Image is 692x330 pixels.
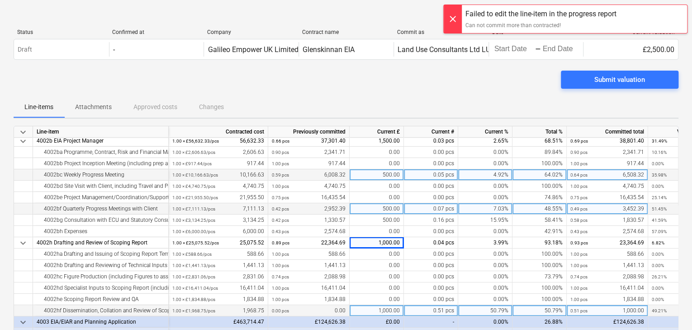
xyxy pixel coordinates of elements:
div: 0.00 [350,249,404,260]
small: 0.00% [652,263,664,268]
div: 16,435.54 [272,192,346,203]
div: Can not commit more than contracted! [465,21,616,29]
div: 0.03 pcs [404,135,458,147]
small: 1.00 pcs [570,184,588,189]
div: Current £ [350,126,404,138]
div: 0.00% [458,316,512,328]
small: 1.00 pcs [570,252,588,257]
small: 1.00 pcs [570,263,588,268]
div: 38,801.40 [570,135,644,147]
small: 0.51 pcs [570,308,588,313]
div: 0.00 [350,192,404,203]
div: - [113,45,115,54]
div: 500.00 [350,203,404,215]
small: 0.64 pcs [570,172,588,177]
div: 0.00 pcs [404,294,458,305]
div: 3.99% [458,237,512,249]
small: 1.00 pcs [272,263,289,268]
div: Current # [404,126,458,138]
div: £2,500.00 [583,42,678,57]
div: 1,000.00 [350,305,404,316]
div: 56,632.33 [172,135,264,147]
div: 4,740.75 [272,181,346,192]
div: 58.41% [512,215,567,226]
div: 4002hb Drafting and Reviewing of Technical Inputs [37,260,165,271]
div: Glenskinnan EIA [303,45,355,54]
small: 1.00 × £4,740.75 / pcs [172,184,215,189]
div: 2,341.71 [570,147,644,158]
div: 6,008.32 [272,169,346,181]
div: 588.66 [272,249,346,260]
small: 1.00 × £16,411.04 / pcs [172,286,218,291]
div: 0.00% [458,226,512,237]
div: Land Use Consultants Ltd LUC [398,45,495,54]
div: 0.00 pcs [404,271,458,282]
div: 7,111.13 [172,203,264,215]
small: 0.59 pcs [272,172,289,177]
small: 0.66 pcs [272,139,289,143]
small: 0.75 pcs [272,195,289,200]
div: 2,088.98 [272,271,346,282]
div: 64.02% [512,169,567,181]
small: 1.00 × £1,968.75 / pcs [172,308,215,313]
div: 4002b EIA Project Manager [37,135,165,147]
div: 500.00 [350,169,404,181]
div: Confirmed at [112,29,200,35]
div: 588.66 [570,249,644,260]
div: 2,952.39 [272,203,346,215]
div: - [404,316,458,328]
div: 16,411.04 [172,282,264,294]
div: £463,714.47 [169,316,268,328]
div: 0.00 pcs [404,260,458,271]
div: 2,606.63 [172,147,264,158]
div: 16,435.54 [570,192,644,203]
div: 25,075.52 [172,237,264,249]
div: 0.00% [458,147,512,158]
div: 2,574.68 [272,226,346,237]
small: 49.21% [652,308,667,313]
small: 0.00% [652,252,664,257]
div: 0.00 [350,147,404,158]
small: 0.43 pcs [272,229,289,234]
div: 0.00 pcs [404,158,458,169]
small: 35.98% [652,172,667,177]
div: 100.00% [512,260,567,271]
div: 2.65% [458,135,512,147]
div: 37,301.40 [272,135,346,147]
div: 917.44 [172,158,264,169]
small: 0.74 pcs [272,274,289,279]
div: 100.00% [512,282,567,294]
div: 16,411.04 [570,282,644,294]
div: Galileo Empower UK Limited (previously GGE Scotland Limited) [208,45,409,54]
div: 0.00% [458,282,512,294]
div: Previously committed [268,126,350,138]
div: 0.00% [458,294,512,305]
div: 4002hc Figure Production (including Figures to assist with Consultation) [37,271,165,282]
div: 0.00% [458,192,512,203]
div: 4002bh Expenses [37,226,165,237]
div: 1,834.88 [570,294,644,305]
div: 1,000.00 [350,237,404,249]
div: 0.00 [350,282,404,294]
small: 0.75 pcs [570,195,588,200]
div: 500.00 [350,215,404,226]
div: £124,626.38 [268,316,350,328]
small: 1.00 pcs [570,297,588,302]
small: 1.00 × £7,111.13 / pcs [172,206,215,211]
div: 917.44 [272,158,346,169]
div: 4002bb Project Inception Meeting (including prep and attendance of full team) [37,158,165,169]
div: 1,441.13 [272,260,346,271]
div: 26.88% [512,316,567,328]
div: 22,364.69 [272,237,346,249]
small: 1.00 pcs [272,297,289,302]
small: 0.00% [652,161,664,166]
small: 26.21% [652,274,667,279]
div: 100.00% [512,181,567,192]
small: 10.16% [652,150,667,155]
div: 100.00% [512,249,567,260]
div: 2,831.06 [172,271,264,282]
div: 0.00 pcs [404,181,458,192]
small: 1.00 × £21,955.50 / pcs [172,195,218,200]
div: 0.00% [458,181,512,192]
div: 6,508.32 [570,169,644,181]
